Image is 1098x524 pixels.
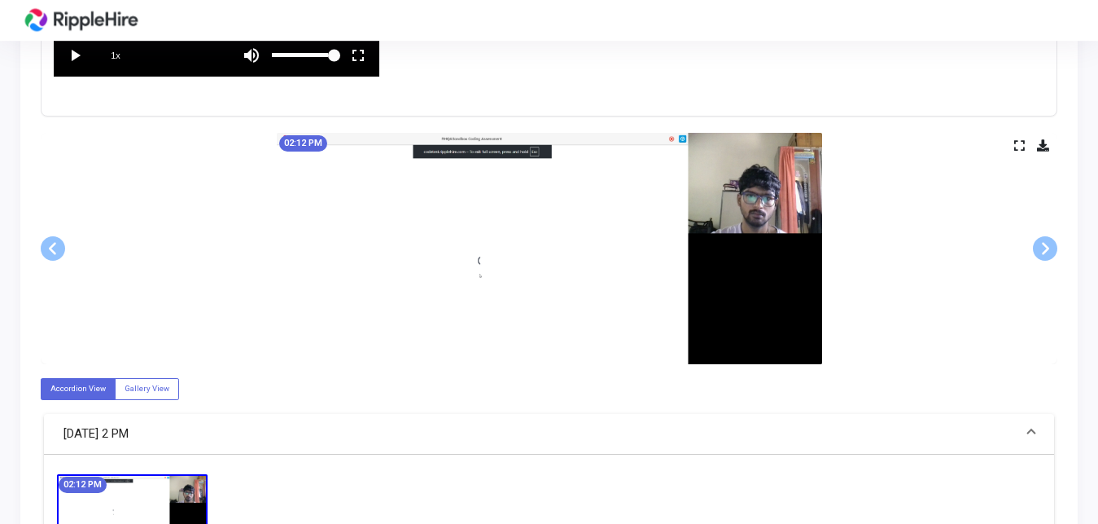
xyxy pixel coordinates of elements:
mat-expansion-panel-header: [DATE] 2 PM [44,414,1054,455]
mat-panel-title: [DATE] 2 PM [63,425,1015,443]
label: Gallery View [115,378,179,400]
label: Accordion View [41,378,116,400]
div: volume level [272,35,338,76]
img: screenshot-1756024959454.jpeg [277,133,822,364]
mat-chip: 02:12 PM [279,135,327,152]
span: playback speed button [95,35,136,76]
img: logo [20,4,142,37]
mat-chip: 02:12 PM [59,477,107,493]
